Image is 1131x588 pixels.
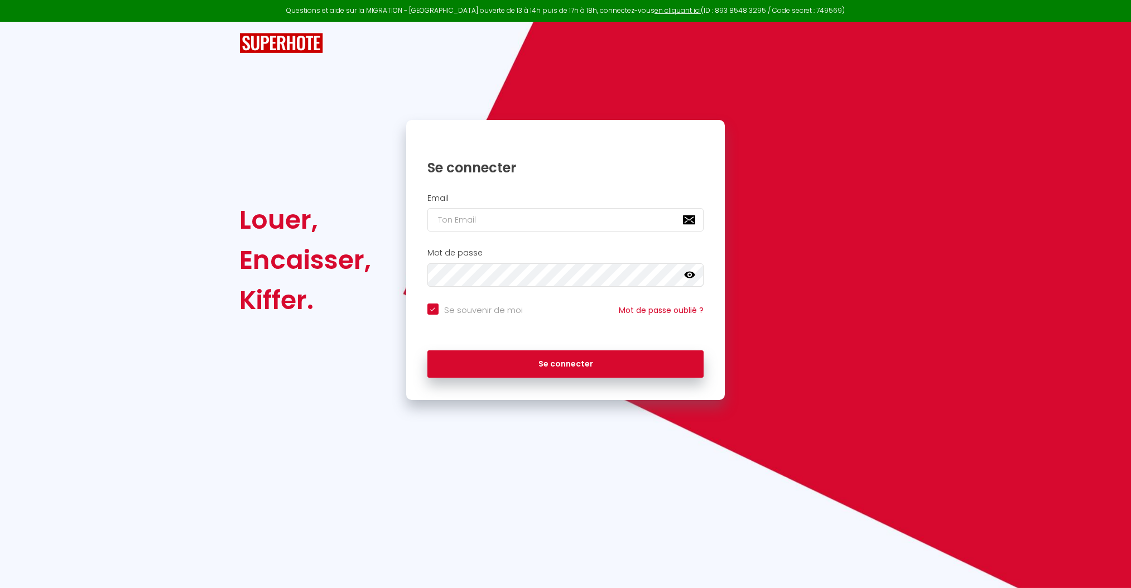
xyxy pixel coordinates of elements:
[427,208,704,232] input: Ton Email
[654,6,701,15] a: en cliquant ici
[239,200,371,240] div: Louer,
[619,305,704,316] a: Mot de passe oublié ?
[427,159,704,176] h1: Se connecter
[427,350,704,378] button: Se connecter
[427,248,704,258] h2: Mot de passe
[427,194,704,203] h2: Email
[239,33,323,54] img: SuperHote logo
[239,240,371,280] div: Encaisser,
[1084,541,1131,588] iframe: LiveChat chat widget
[239,280,371,320] div: Kiffer.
